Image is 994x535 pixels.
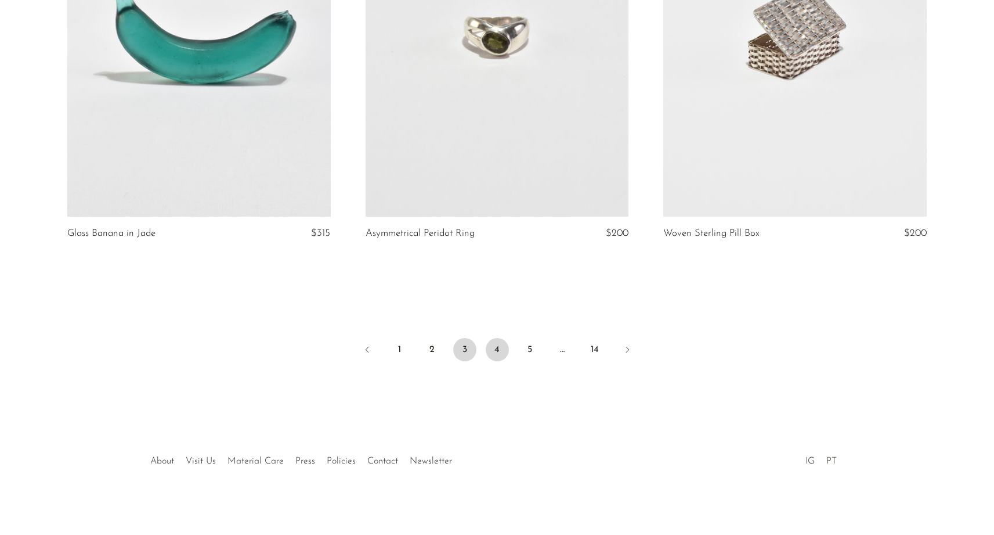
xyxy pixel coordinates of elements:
span: $200 [606,228,628,238]
a: Press [295,457,315,466]
a: IG [805,457,815,466]
ul: Social Medias [800,447,843,469]
span: $200 [904,228,927,238]
a: Asymmetrical Peridot Ring [366,228,475,239]
span: $315 [311,228,330,238]
span: 3 [453,338,476,361]
a: Visit Us [186,457,216,466]
span: … [551,338,574,361]
a: About [150,457,174,466]
a: 4 [486,338,509,361]
a: Material Care [227,457,284,466]
a: 14 [583,338,606,361]
a: 5 [518,338,541,361]
a: Contact [367,457,398,466]
a: Woven Sterling Pill Box [663,228,760,239]
a: Previous [356,338,379,364]
a: 1 [388,338,411,361]
a: 2 [421,338,444,361]
a: Glass Banana in Jade [67,228,156,239]
a: Policies [327,457,356,466]
a: Next [616,338,639,364]
ul: Quick links [144,447,458,469]
a: PT [826,457,837,466]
